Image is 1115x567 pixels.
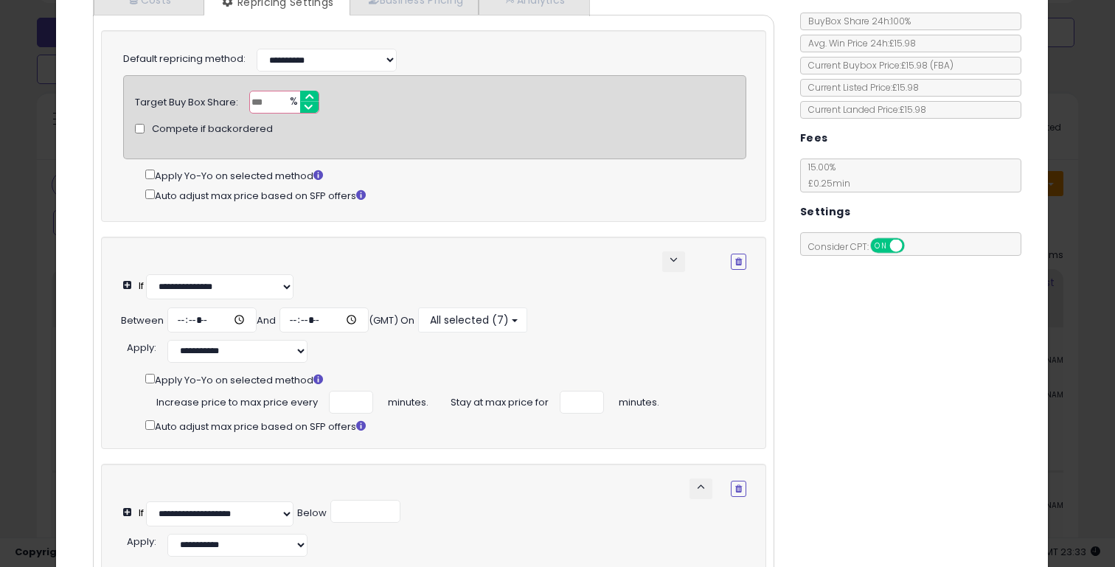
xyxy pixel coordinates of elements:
[801,177,850,189] span: £0.25 min
[801,37,916,49] span: Avg. Win Price 24h: £15.98
[127,535,154,549] span: Apply
[901,59,954,72] span: £15.98
[694,480,708,494] span: keyboard_arrow_up
[801,81,919,94] span: Current Listed Price: £15.98
[257,314,276,328] div: And
[145,187,746,204] div: Auto adjust max price based on SFP offers
[801,240,924,253] span: Consider CPT:
[297,507,327,521] div: Below
[145,417,759,434] div: Auto adjust max price based on SFP offers
[800,203,850,221] h5: Settings
[801,15,911,27] span: BuyBox Share 24h: 100%
[801,103,926,116] span: Current Landed Price: £15.98
[801,59,954,72] span: Current Buybox Price:
[123,52,246,66] label: Default repricing method:
[369,314,414,328] div: (GMT) On
[930,59,954,72] span: ( FBA )
[735,484,742,493] i: Remove Condition
[872,240,890,252] span: ON
[451,391,549,410] span: Stay at max price for
[152,122,273,136] span: Compete if backordered
[902,240,925,252] span: OFF
[135,91,238,110] div: Target Buy Box Share:
[127,530,156,549] div: :
[801,161,850,189] span: 15.00 %
[428,313,509,327] span: All selected (7)
[800,129,828,147] h5: Fees
[388,391,428,410] span: minutes.
[667,253,681,267] span: keyboard_arrow_down
[156,391,318,410] span: Increase price to max price every
[127,341,154,355] span: Apply
[121,314,164,328] div: Between
[145,371,759,388] div: Apply Yo-Yo on selected method
[145,167,746,184] div: Apply Yo-Yo on selected method
[281,91,305,114] span: %
[127,336,156,355] div: :
[619,391,659,410] span: minutes.
[735,257,742,266] i: Remove Condition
